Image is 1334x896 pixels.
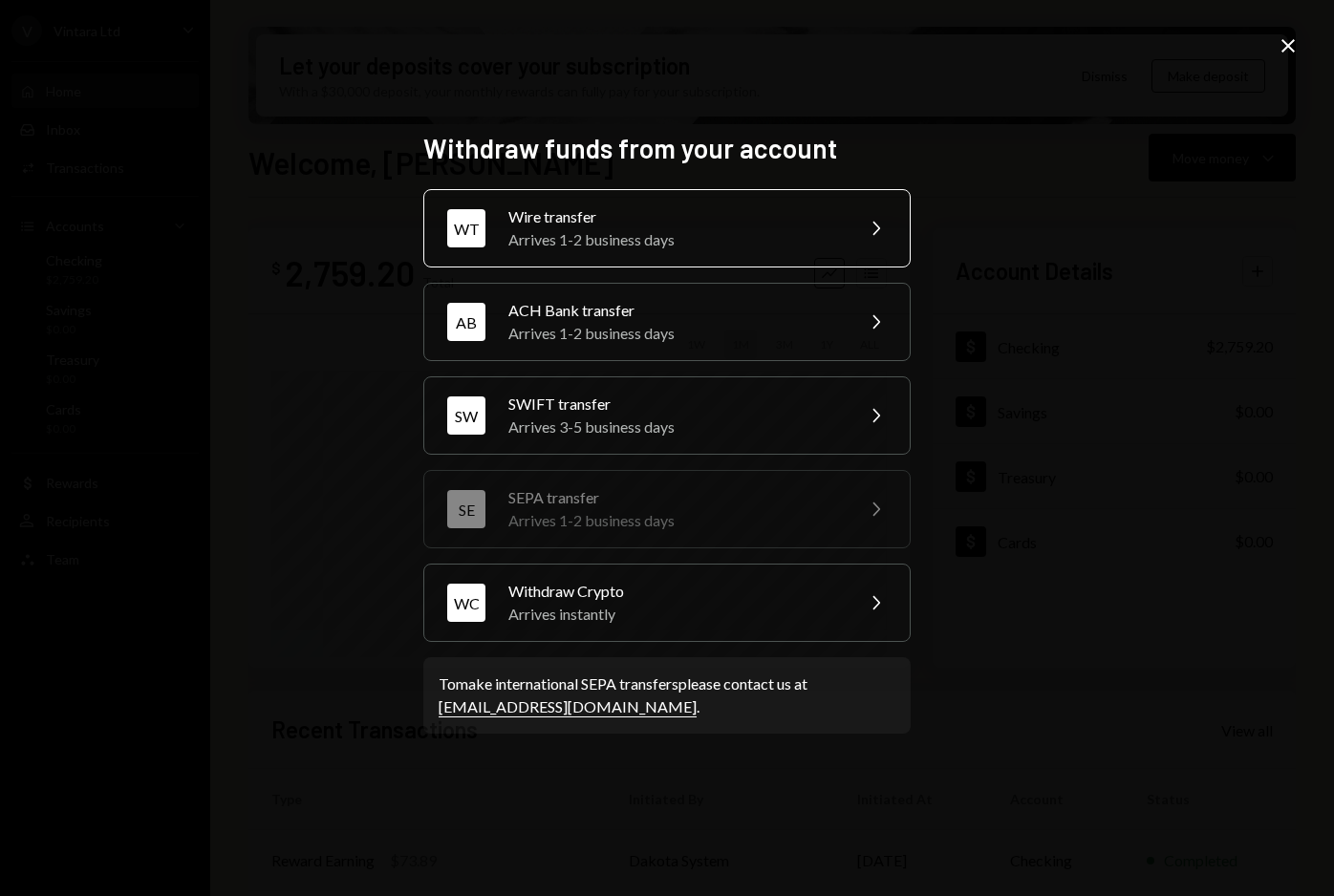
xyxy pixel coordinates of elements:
button: SESEPA transferArrives 1-2 business days [423,470,911,548]
div: Wire transfer [508,205,841,228]
h2: Withdraw funds from your account [423,130,911,167]
div: Arrives 1-2 business days [508,509,841,532]
div: Arrives 1-2 business days [508,322,841,345]
button: WCWithdraw CryptoArrives instantly [423,564,911,642]
div: WT [447,209,485,247]
div: SEPA transfer [508,486,841,509]
div: Withdraw Crypto [508,580,841,603]
a: [EMAIL_ADDRESS][DOMAIN_NAME] [439,697,697,717]
div: SWIFT transfer [508,393,841,416]
div: WC [447,584,485,622]
button: WTWire transferArrives 1-2 business days [423,189,911,267]
div: AB [447,303,485,341]
div: Arrives 3-5 business days [508,416,841,438]
div: ACH Bank transfer [508,299,841,322]
div: SW [447,396,485,435]
button: ABACH Bank transferArrives 1-2 business days [423,283,911,361]
div: Arrives 1-2 business days [508,228,841,251]
button: SWSWIFT transferArrives 3-5 business days [423,376,911,455]
div: SE [447,490,485,528]
div: Arrives instantly [508,603,841,626]
div: To make international SEPA transfers please contact us at . [439,672,895,718]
